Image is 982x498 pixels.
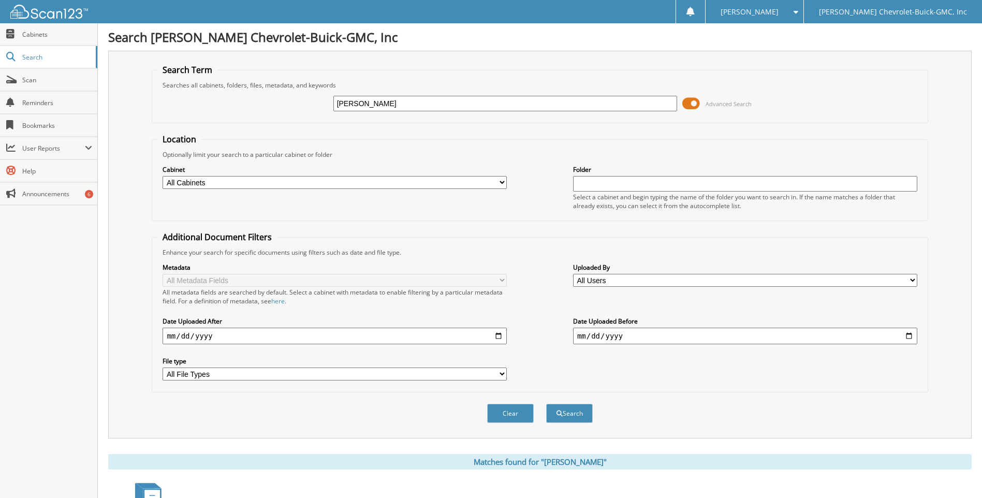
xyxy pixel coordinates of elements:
[706,100,752,108] span: Advanced Search
[22,30,92,39] span: Cabinets
[271,297,285,305] a: here
[108,454,972,470] div: Matches found for "[PERSON_NAME]"
[85,190,93,198] div: 6
[819,9,967,15] span: [PERSON_NAME] Chevrolet-Buick-GMC, Inc
[573,193,917,210] div: Select a cabinet and begin typing the name of the folder you want to search in. If the name match...
[10,5,88,19] img: scan123-logo-white.svg
[163,357,507,365] label: File type
[573,328,917,344] input: end
[22,76,92,84] span: Scan
[22,121,92,130] span: Bookmarks
[22,144,85,153] span: User Reports
[163,165,507,174] label: Cabinet
[163,328,507,344] input: start
[573,317,917,326] label: Date Uploaded Before
[157,248,922,257] div: Enhance your search for specific documents using filters such as date and file type.
[546,404,593,423] button: Search
[108,28,972,46] h1: Search [PERSON_NAME] Chevrolet-Buick-GMC, Inc
[157,64,217,76] legend: Search Term
[22,167,92,175] span: Help
[22,98,92,107] span: Reminders
[163,288,507,305] div: All metadata fields are searched by default. Select a cabinet with metadata to enable filtering b...
[157,150,922,159] div: Optionally limit your search to a particular cabinet or folder
[487,404,534,423] button: Clear
[721,9,779,15] span: [PERSON_NAME]
[163,263,507,272] label: Metadata
[22,189,92,198] span: Announcements
[157,134,201,145] legend: Location
[157,231,277,243] legend: Additional Document Filters
[163,317,507,326] label: Date Uploaded After
[573,263,917,272] label: Uploaded By
[22,53,91,62] span: Search
[573,165,917,174] label: Folder
[157,81,922,90] div: Searches all cabinets, folders, files, metadata, and keywords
